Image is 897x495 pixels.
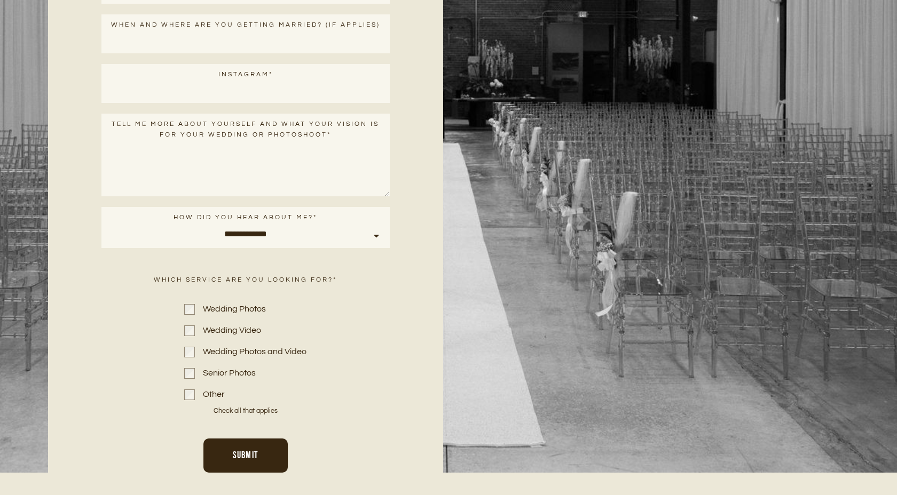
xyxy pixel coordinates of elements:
[195,386,225,403] label: Other
[101,269,390,296] label: Which service are you looking for?
[214,405,278,417] p: Check all that applies
[101,14,390,33] label: When and where are you getting married? (If Applies)
[101,114,390,143] label: Tell me more about yourself and what your vision is for your wedding or photoshoot
[195,322,261,339] label: Wedding Video
[195,343,306,360] label: Wedding Photos and Video
[203,438,288,473] button: SUBMIT
[195,364,256,381] label: Senior Photos
[195,300,266,317] label: Wedding Photos
[101,207,390,226] label: How did you hear about me?
[101,64,390,83] label: Instagram
[233,450,258,461] span: SUBMIT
